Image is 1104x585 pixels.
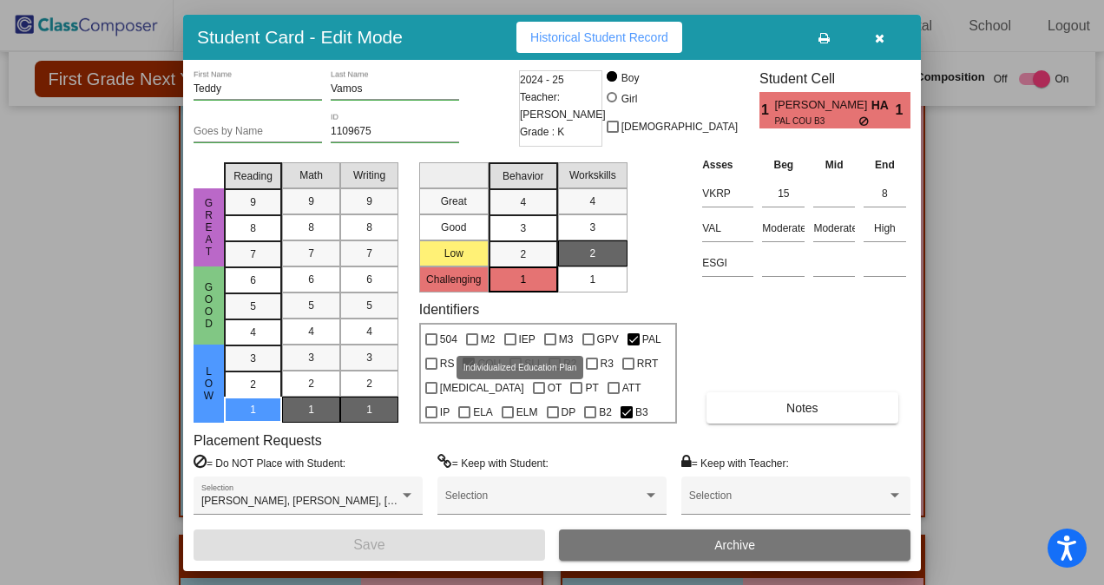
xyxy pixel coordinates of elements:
[589,220,595,235] span: 3
[896,100,910,121] span: 1
[622,378,641,398] span: ATT
[758,155,809,174] th: Beg
[706,392,897,424] button: Notes
[353,537,384,552] span: Save
[635,402,648,423] span: B3
[481,329,496,350] span: M2
[520,123,564,141] span: Grade : K
[194,529,545,561] button: Save
[520,272,526,287] span: 1
[503,168,543,184] span: Behavior
[366,376,372,391] span: 2
[589,272,595,287] span: 1
[366,298,372,313] span: 5
[308,324,314,339] span: 4
[250,377,256,392] span: 2
[702,215,753,241] input: assessment
[774,96,871,115] span: [PERSON_NAME]
[559,529,910,561] button: Archive
[786,401,818,415] span: Notes
[440,329,457,350] span: 504
[642,329,661,350] span: PAL
[559,329,574,350] span: M3
[308,376,314,391] span: 2
[520,194,526,210] span: 4
[201,495,594,507] span: [PERSON_NAME], [PERSON_NAME], [PERSON_NAME] Josnell [PERSON_NAME]
[366,194,372,209] span: 9
[621,91,638,107] div: Girl
[308,272,314,287] span: 6
[562,402,576,423] span: DP
[589,194,595,209] span: 4
[366,350,372,365] span: 3
[437,454,549,471] label: = Keep with Student:
[419,301,479,318] label: Identifiers
[201,281,217,330] span: Good
[473,402,493,423] span: ELA
[520,220,526,236] span: 3
[599,402,612,423] span: B2
[233,168,273,184] span: Reading
[809,155,859,174] th: Mid
[250,273,256,288] span: 6
[759,70,910,87] h3: Student Cell
[681,454,789,471] label: = Keep with Teacher:
[548,378,562,398] span: OT
[197,26,403,48] h3: Student Card - Edit Mode
[250,220,256,236] span: 8
[308,350,314,365] span: 3
[250,194,256,210] span: 9
[524,353,540,374] span: SLI
[250,299,256,314] span: 5
[477,353,501,374] span: COU
[702,250,753,276] input: assessment
[250,402,256,417] span: 1
[308,194,314,209] span: 9
[308,298,314,313] span: 5
[194,432,322,449] label: Placement Requests
[520,89,606,123] span: Teacher: [PERSON_NAME]
[569,168,616,183] span: Workskills
[637,353,658,374] span: RRT
[516,402,538,423] span: ELM
[299,168,323,183] span: Math
[621,116,738,137] span: [DEMOGRAPHIC_DATA]
[201,365,217,402] span: Low
[585,378,598,398] span: PT
[194,126,322,138] input: goes by name
[366,220,372,235] span: 8
[366,402,372,417] span: 1
[194,454,345,471] label: = Do NOT Place with Student:
[519,329,536,350] span: IEP
[308,402,314,417] span: 1
[859,155,910,174] th: End
[366,272,372,287] span: 6
[440,378,524,398] span: [MEDICAL_DATA]
[698,155,758,174] th: Asses
[714,538,755,552] span: Archive
[621,70,640,86] div: Boy
[353,168,385,183] span: Writing
[250,325,256,340] span: 4
[520,71,564,89] span: 2024 - 25
[308,220,314,235] span: 8
[516,22,682,53] button: Historical Student Record
[331,126,459,138] input: Enter ID
[250,351,256,366] span: 3
[440,402,450,423] span: IP
[440,353,455,374] span: RS
[366,324,372,339] span: 4
[201,197,217,258] span: Great
[601,353,614,374] span: R3
[250,246,256,262] span: 7
[702,181,753,207] input: assessment
[774,115,858,128] span: PAL COU B3
[563,353,576,374] span: R2
[589,246,595,261] span: 2
[520,246,526,262] span: 2
[366,246,372,261] span: 7
[308,246,314,261] span: 7
[759,100,774,121] span: 1
[871,96,896,115] span: HA
[530,30,668,44] span: Historical Student Record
